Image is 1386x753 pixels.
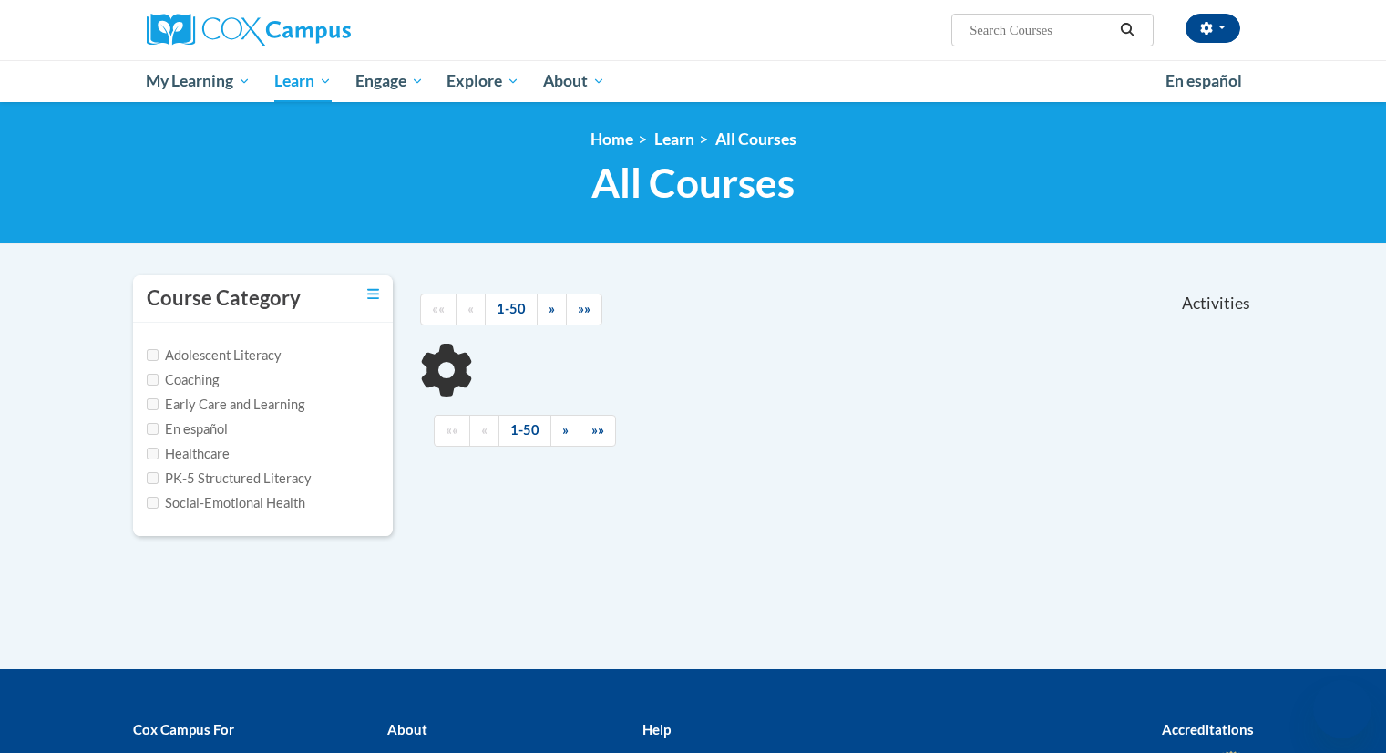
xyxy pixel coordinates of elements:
[147,395,304,415] label: Early Care and Learning
[1186,14,1240,43] button: Account Settings
[147,419,228,439] label: En español
[262,60,344,102] a: Learn
[119,60,1268,102] div: Main menu
[387,721,427,738] b: About
[715,129,796,149] a: All Courses
[591,159,795,207] span: All Courses
[654,129,694,149] a: Learn
[147,448,159,459] input: Checkbox for Options
[432,301,445,316] span: ««
[274,70,332,92] span: Learn
[456,294,486,325] a: Previous
[562,422,569,438] span: »
[146,70,251,92] span: My Learning
[147,14,351,46] img: Cox Campus
[147,444,230,464] label: Healthcare
[135,60,263,102] a: My Learning
[420,294,457,325] a: Begining
[147,284,301,313] h3: Course Category
[537,294,567,325] a: Next
[642,721,671,738] b: Help
[543,70,605,92] span: About
[1162,721,1254,738] b: Accreditations
[1154,62,1254,100] a: En español
[481,422,488,438] span: «
[147,370,219,390] label: Coaching
[133,721,234,738] b: Cox Campus For
[550,415,580,447] a: Next
[531,60,617,102] a: About
[147,497,159,509] input: Checkbox for Options
[485,294,538,325] a: 1-50
[434,415,470,447] a: Begining
[344,60,436,102] a: Engage
[1165,71,1242,90] span: En español
[147,398,159,410] input: Checkbox for Options
[1182,294,1250,314] span: Activities
[447,70,519,92] span: Explore
[147,423,159,435] input: Checkbox for Options
[968,19,1114,41] input: Search Courses
[578,301,590,316] span: »»
[1114,19,1141,41] button: Search
[590,129,633,149] a: Home
[446,422,458,438] span: ««
[549,301,555,316] span: »
[147,346,282,366] label: Adolescent Literacy
[147,493,305,513] label: Social-Emotional Health
[147,349,159,361] input: Checkbox for Options
[355,70,424,92] span: Engage
[367,284,379,304] a: Toggle collapse
[580,415,616,447] a: End
[1313,680,1371,738] iframe: Button to launch messaging window
[566,294,602,325] a: End
[147,374,159,386] input: Checkbox for Options
[147,472,159,484] input: Checkbox for Options
[498,415,551,447] a: 1-50
[147,469,312,489] label: PK-5 Structured Literacy
[469,415,499,447] a: Previous
[147,14,493,46] a: Cox Campus
[467,301,474,316] span: «
[435,60,531,102] a: Explore
[591,422,604,438] span: »»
